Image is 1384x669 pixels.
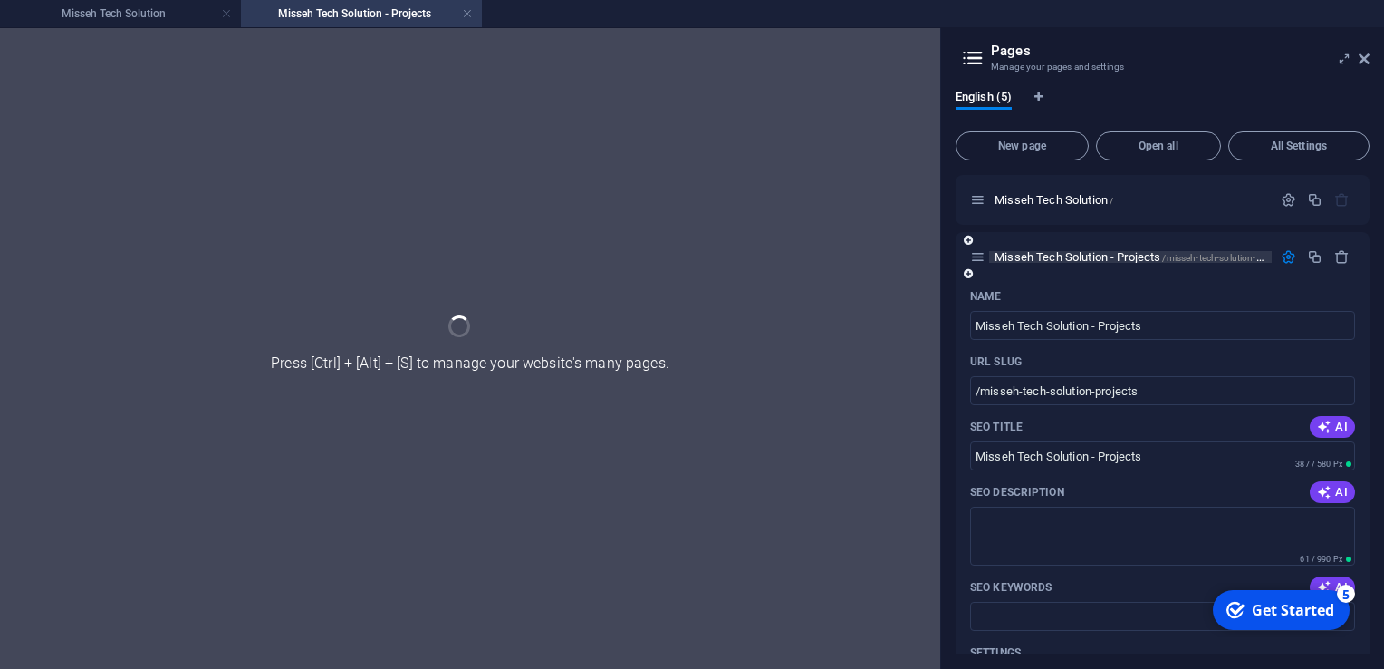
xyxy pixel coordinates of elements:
[1300,555,1342,564] span: 61 / 990 Px
[1307,192,1322,208] div: Duplicate
[1162,253,1288,263] span: /misseh-tech-solution-projects
[1096,131,1221,160] button: Open all
[1310,416,1355,438] button: AI
[995,250,1289,264] span: Click to open page
[49,17,131,37] div: Get Started
[970,507,1355,566] textarea: The text in search results and social media
[1281,192,1296,208] div: Settings
[956,131,1089,160] button: New page
[970,420,1023,434] p: SEO Title
[970,289,1001,304] p: Name
[956,90,1370,124] div: Language Tabs
[1296,553,1355,566] span: Calculated pixel length in search results
[970,376,1355,405] input: Last part of the URL for this page
[970,485,1064,499] p: SEO Description
[964,141,1081,151] span: New page
[970,580,1052,595] p: SEO Keywords
[134,2,152,20] div: 5
[989,194,1272,206] div: Misseh Tech Solution/
[1104,141,1213,151] span: Open all
[241,4,482,24] h4: Misseh Tech Solution - Projects
[1292,458,1355,470] span: Calculated pixel length in search results
[1317,420,1348,434] span: AI
[991,59,1333,75] h3: Manage your pages and settings
[1310,481,1355,503] button: AI
[989,251,1272,263] div: Misseh Tech Solution - Projects/misseh-tech-solution-projects
[1317,580,1348,595] span: AI
[1307,249,1322,265] div: Duplicate
[1295,460,1342,469] span: 387 / 580 Px
[970,420,1023,434] label: The page title in search results and browser tabs
[1281,249,1296,265] div: Settings
[991,43,1370,59] h2: Pages
[970,354,1022,369] label: Last part of the URL for this page
[1317,485,1348,499] span: AI
[1228,131,1370,160] button: All Settings
[1334,192,1350,208] div: The startpage cannot be deleted
[1236,141,1361,151] span: All Settings
[970,485,1064,499] label: The text in search results and social media
[970,441,1355,470] input: The page title in search results and browser tabs
[970,645,1021,660] p: Settings
[10,7,147,47] div: Get Started 5 items remaining, 0% complete
[956,86,1012,111] span: English (5)
[970,354,1022,369] p: URL SLUG
[1310,577,1355,598] button: AI
[995,193,1113,207] span: Click to open page
[1110,196,1113,206] span: /
[1334,249,1350,265] div: Remove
